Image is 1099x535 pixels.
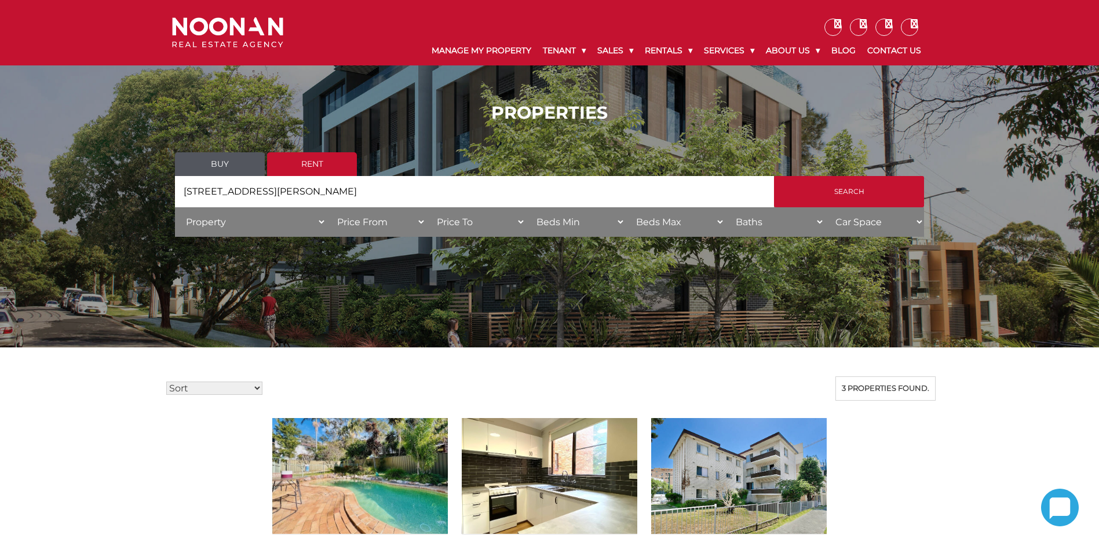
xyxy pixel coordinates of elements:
[774,176,924,207] input: Search
[826,36,861,65] a: Blog
[861,36,927,65] a: Contact Us
[175,102,924,123] h1: PROPERTIES
[835,376,936,401] div: 3 properties found.
[426,36,537,65] a: Manage My Property
[698,36,760,65] a: Services
[166,382,262,395] select: Sort Listings
[760,36,826,65] a: About Us
[175,176,774,207] input: Search by suburb, postcode or area
[267,152,357,176] a: Rent
[639,36,698,65] a: Rentals
[537,36,592,65] a: Tenant
[175,152,265,176] a: Buy
[592,36,639,65] a: Sales
[172,17,283,48] img: Noonan Real Estate Agency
